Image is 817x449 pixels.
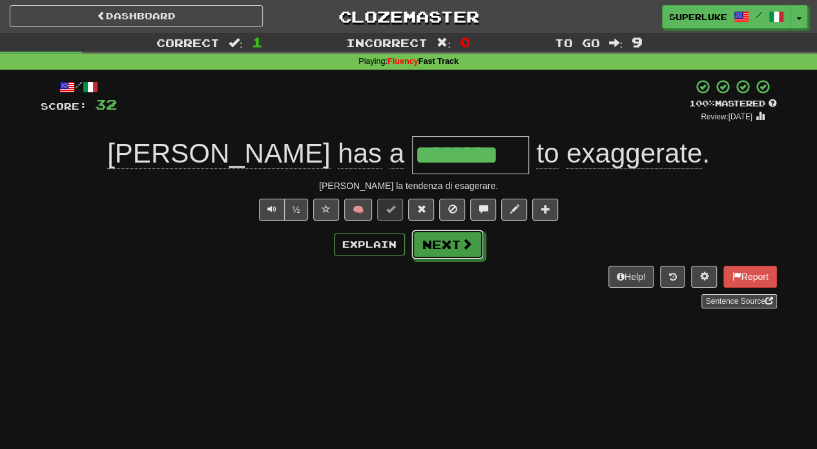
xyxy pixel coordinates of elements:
[334,234,405,255] button: Explain
[608,37,623,48] span: :
[660,266,685,288] button: Round history (alt+y)
[41,179,777,192] div: [PERSON_NAME] la tendenza di esagerare.
[460,34,471,50] span: 0
[723,266,776,288] button: Report
[41,79,117,95] div: /
[437,37,451,48] span: :
[408,199,434,221] button: Reset to 0% Mastered (alt+r)
[756,10,762,19] span: /
[377,199,403,221] button: Set this sentence to 100% Mastered (alt+m)
[632,34,643,50] span: 9
[229,37,243,48] span: :
[701,112,752,121] small: Review: [DATE]
[259,199,285,221] button: Play sentence audio (ctl+space)
[529,138,710,169] span: .
[338,138,382,169] span: has
[156,36,220,49] span: Correct
[256,199,309,221] div: Text-to-speech controls
[10,5,263,27] a: Dashboard
[344,199,372,221] button: 🧠
[95,96,117,112] span: 32
[252,34,263,50] span: 1
[346,36,428,49] span: Incorrect
[107,138,330,169] span: [PERSON_NAME]
[701,294,776,308] a: Sentence Source
[501,199,527,221] button: Edit sentence (alt+d)
[388,57,459,66] strong: Fast Track
[536,138,559,169] span: to
[669,11,727,23] span: superluke
[689,98,715,108] span: 100 %
[554,36,599,49] span: To go
[532,199,558,221] button: Add to collection (alt+a)
[313,199,339,221] button: Favorite sentence (alt+f)
[41,101,87,112] span: Score:
[388,57,419,66] wdautohl-customtag: Fluency
[439,199,465,221] button: Ignore sentence (alt+i)
[662,5,791,28] a: superluke /
[608,266,654,288] button: Help!
[389,138,404,169] span: a
[470,199,496,221] button: Discuss sentence (alt+u)
[284,199,309,221] button: ½
[689,98,777,110] div: Mastered
[282,5,535,28] a: Clozemaster
[566,138,702,169] span: exaggerate
[411,230,484,259] button: Next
